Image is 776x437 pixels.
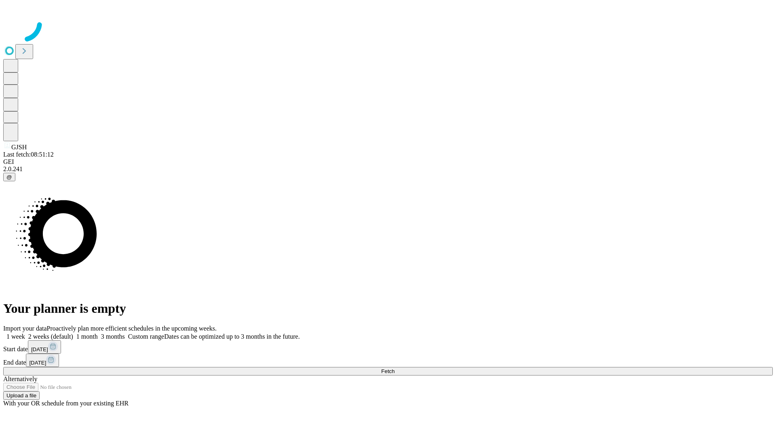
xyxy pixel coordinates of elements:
[11,144,27,151] span: GJSH
[3,165,773,173] div: 2.0.241
[29,360,46,366] span: [DATE]
[101,333,125,340] span: 3 months
[6,174,12,180] span: @
[47,325,217,332] span: Proactively plan more efficient schedules in the upcoming weeks.
[3,301,773,316] h1: Your planner is empty
[3,375,37,382] span: Alternatively
[3,367,773,375] button: Fetch
[381,368,394,374] span: Fetch
[3,391,40,400] button: Upload a file
[3,400,129,407] span: With your OR schedule from your existing EHR
[3,158,773,165] div: GEI
[3,325,47,332] span: Import your data
[164,333,299,340] span: Dates can be optimized up to 3 months in the future.
[3,354,773,367] div: End date
[3,151,54,158] span: Last fetch: 08:51:12
[128,333,164,340] span: Custom range
[28,340,61,354] button: [DATE]
[3,173,15,181] button: @
[28,333,73,340] span: 2 weeks (default)
[76,333,98,340] span: 1 month
[3,340,773,354] div: Start date
[31,346,48,352] span: [DATE]
[26,354,59,367] button: [DATE]
[6,333,25,340] span: 1 week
